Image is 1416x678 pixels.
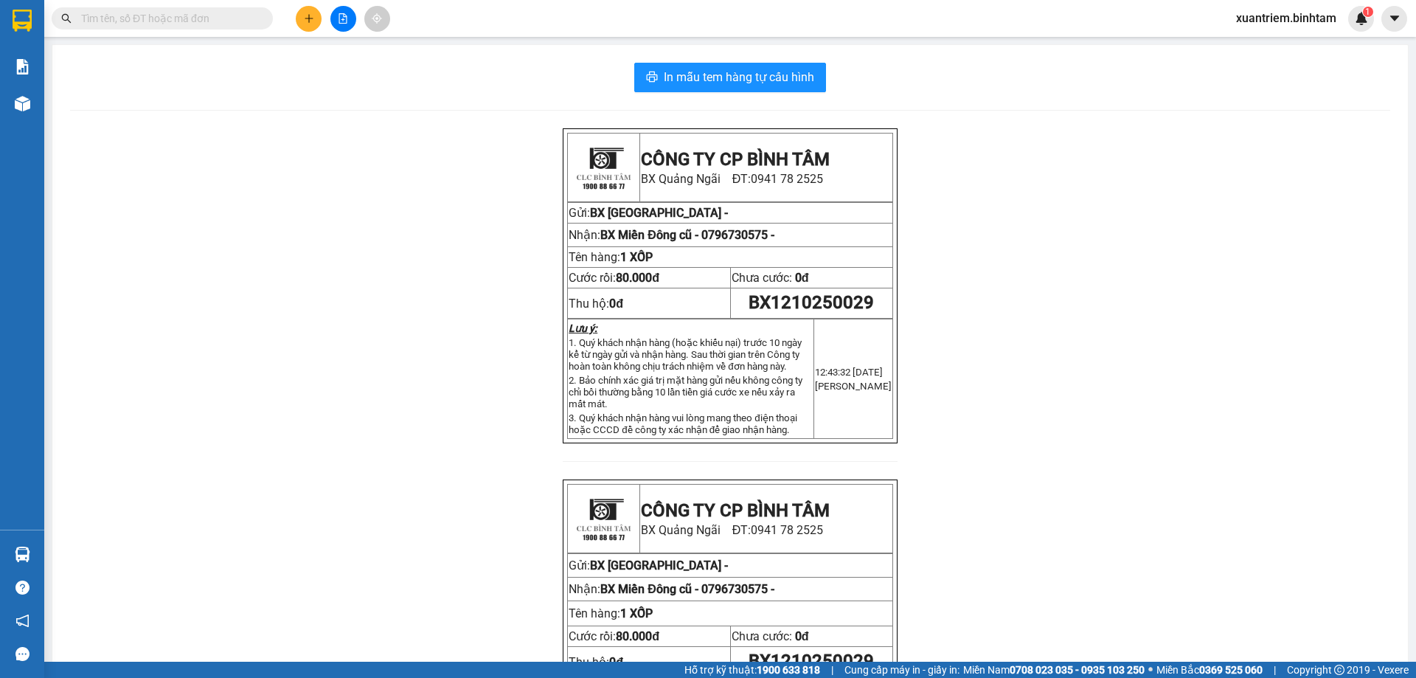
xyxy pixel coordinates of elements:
[616,629,659,643] span: 80.000đ
[664,68,814,86] span: In mẫu tem hàng tự cấu hình
[1363,7,1373,17] sup: 1
[569,606,653,620] span: Tên hàng:
[569,297,623,311] span: Thu hộ:
[1334,665,1344,675] span: copyright
[641,523,824,537] span: BX Quảng Ngãi ĐT:
[1148,667,1153,673] span: ⚪️
[620,606,653,620] span: 1 XỐP
[751,523,823,537] span: 0941 78 2525
[1199,664,1263,676] strong: 0369 525 060
[795,629,809,643] span: 0đ
[732,629,809,643] span: Chưa cước:
[831,662,833,678] span: |
[569,250,653,264] span: Tên hàng:
[1388,12,1401,25] span: caret-down
[569,375,802,409] span: 2. Bảo chính xác giá trị mặt hàng gửi nếu không công ty chỉ bồi thường bằng 10 lần tiền giá cước ...
[815,381,892,392] span: [PERSON_NAME]
[634,63,826,92] button: printerIn mẫu tem hàng tự cấu hình
[15,96,30,111] img: warehouse-icon
[569,228,774,242] span: Nhận:
[701,582,774,596] span: 0796730575 -
[15,581,29,595] span: question-circle
[569,412,796,435] span: 3. Quý khách nhận hàng vui lòng mang theo điện thoại hoặc CCCD đề công ty xác nhận để giao nhận h...
[963,662,1145,678] span: Miền Nam
[600,228,774,242] span: BX Miền Đông cũ -
[15,547,30,562] img: warehouse-icon
[609,297,623,311] strong: 0đ
[570,485,636,552] img: logo
[372,13,382,24] span: aim
[616,271,659,285] span: 80.000đ
[81,10,255,27] input: Tìm tên, số ĐT hoặc mã đơn
[1381,6,1407,32] button: caret-down
[569,582,774,596] span: Nhận:
[641,500,830,521] strong: CÔNG TY CP BÌNH TÂM
[1010,664,1145,676] strong: 0708 023 035 - 0935 103 250
[749,292,874,313] span: BX1210250029
[641,172,824,186] span: BX Quảng Ngãi ĐT:
[749,651,874,671] span: BX1210250029
[684,662,820,678] span: Hỗ trợ kỹ thuật:
[15,59,30,75] img: solution-icon
[609,655,623,669] strong: 0đ
[569,655,623,669] span: Thu hộ:
[569,558,728,573] span: Gửi:
[569,206,590,220] span: Gửi:
[364,6,390,32] button: aim
[296,6,322,32] button: plus
[330,6,356,32] button: file-add
[1355,12,1368,25] img: icon-new-feature
[1274,662,1276,678] span: |
[701,228,774,242] span: 0796730575 -
[600,582,774,596] span: BX Miền Đông cũ -
[795,271,809,285] span: 0đ
[590,558,728,573] span: BX [GEOGRAPHIC_DATA] -
[732,271,809,285] span: Chưa cước:
[757,664,820,676] strong: 1900 633 818
[815,367,883,378] span: 12:43:32 [DATE]
[304,13,314,24] span: plus
[844,662,959,678] span: Cung cấp máy in - giấy in:
[61,13,72,24] span: search
[338,13,348,24] span: file-add
[590,206,728,220] span: BX [GEOGRAPHIC_DATA] -
[1365,7,1370,17] span: 1
[13,10,32,32] img: logo-vxr
[569,322,597,334] strong: Lưu ý:
[751,172,823,186] span: 0941 78 2525
[1156,662,1263,678] span: Miền Bắc
[569,271,659,285] span: Cước rồi:
[1224,9,1348,27] span: xuantriem.binhtam
[620,250,653,264] span: 1 XỐP
[569,337,802,372] span: 1. Quý khách nhận hàng (hoặc khiếu nại) trước 10 ngày kể từ ngày gửi và nhận hàng. Sau thời gian ...
[15,647,29,661] span: message
[646,71,658,85] span: printer
[641,149,830,170] strong: CÔNG TY CP BÌNH TÂM
[15,614,29,628] span: notification
[570,134,636,201] img: logo
[569,629,659,643] span: Cước rồi:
